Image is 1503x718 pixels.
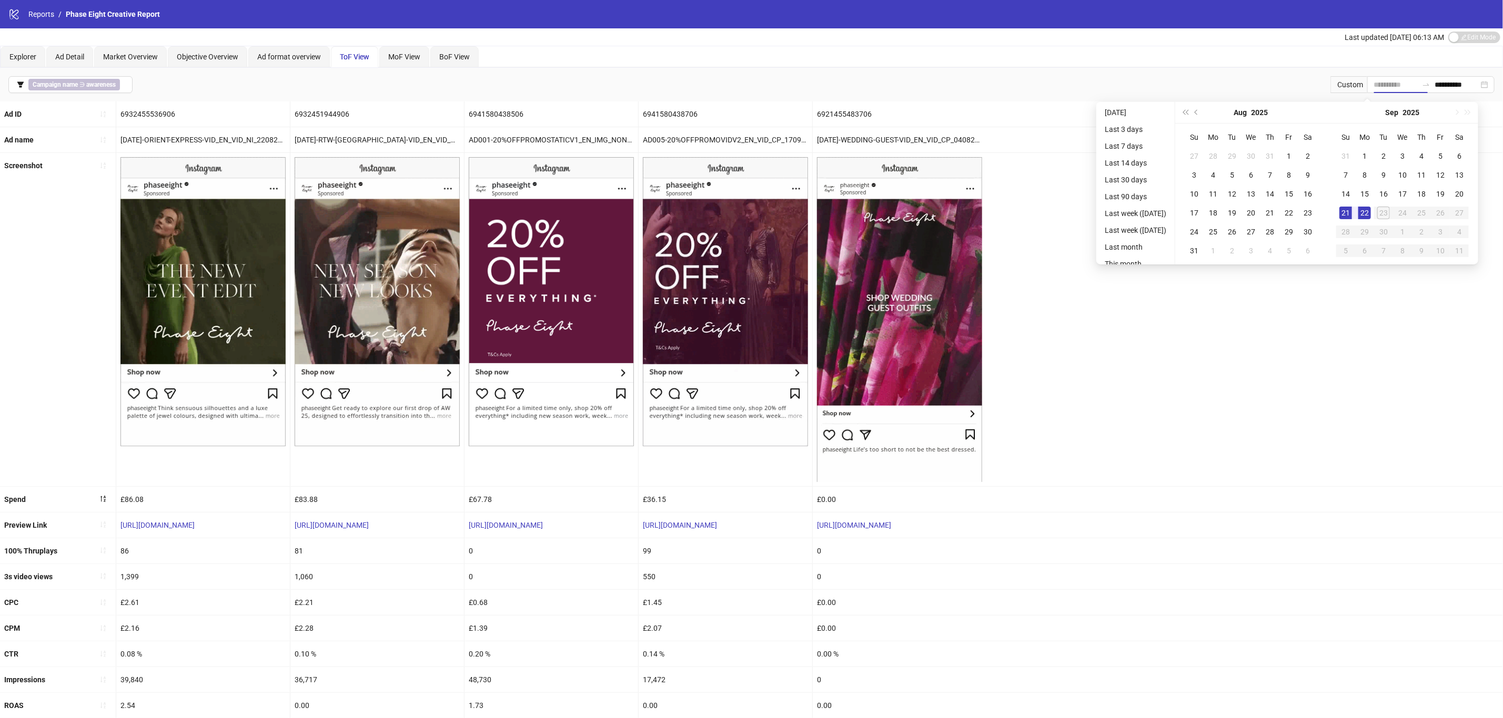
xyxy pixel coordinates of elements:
[1207,225,1219,238] div: 25
[1185,203,1204,222] td: 2025-08-17
[1339,188,1352,200] div: 14
[1377,207,1390,219] div: 23
[1339,169,1352,181] div: 7
[1396,225,1409,238] div: 1
[1101,157,1171,169] li: Last 14 days
[1245,169,1257,181] div: 6
[1101,207,1171,220] li: Last week ([DATE])
[1204,147,1223,166] td: 2025-07-28
[643,157,808,446] img: Screenshot 6941580438706
[4,675,45,684] b: Impressions
[1412,241,1431,260] td: 2025-10-09
[1374,184,1393,203] td: 2025-09-16
[1453,188,1466,200] div: 20
[1101,106,1171,119] li: [DATE]
[639,127,812,152] div: AD005-20%OFFPROMOVIDV2_EN_VID_CP_17092025_F_CC_SC24_USP1_PROMO
[1412,128,1431,147] th: Th
[1101,190,1171,203] li: Last 90 days
[1336,203,1355,222] td: 2025-09-21
[1260,128,1279,147] th: Th
[1396,150,1409,162] div: 3
[99,547,107,554] span: sort-ascending
[1450,147,1469,166] td: 2025-09-06
[99,495,107,502] span: sort-descending
[1377,244,1390,257] div: 7
[120,521,195,529] a: [URL][DOMAIN_NAME]
[290,127,464,152] div: [DATE]-RTW-[GEOGRAPHIC_DATA]-VID_EN_VID_NI_22082025_F_CC_SC1_USP11_RTW-[GEOGRAPHIC_DATA]
[103,53,158,61] span: Market Overview
[116,564,290,589] div: 1,399
[639,616,812,641] div: £2.07
[639,590,812,615] div: £1.45
[1403,102,1420,123] button: Choose a year
[1431,147,1450,166] td: 2025-09-05
[1355,241,1374,260] td: 2025-10-06
[99,676,107,683] span: sort-ascending
[1374,203,1393,222] td: 2025-09-23
[1412,184,1431,203] td: 2025-09-18
[388,53,420,61] span: MoF View
[1355,128,1374,147] th: Mo
[4,495,26,504] b: Spend
[817,157,982,481] img: Screenshot 6921455483706
[1242,203,1260,222] td: 2025-08-20
[4,598,18,607] b: CPC
[1260,241,1279,260] td: 2025-09-04
[1393,184,1412,203] td: 2025-09-17
[116,127,290,152] div: [DATE]-ORIENT-EXPRESS-VID_EN_VID_NI_22082025_F_CC_SC1_USP11_ORIENT-EXPRESS
[1264,169,1276,181] div: 7
[1223,203,1242,222] td: 2025-08-19
[33,81,78,88] b: Campaign name
[1242,128,1260,147] th: We
[1358,169,1371,181] div: 8
[465,538,638,563] div: 0
[28,79,120,90] span: ∋
[1245,150,1257,162] div: 30
[1412,203,1431,222] td: 2025-09-25
[1358,188,1371,200] div: 15
[639,667,812,692] div: 17,472
[1207,188,1219,200] div: 11
[1450,184,1469,203] td: 2025-09-20
[99,136,107,143] span: sort-ascending
[817,521,891,529] a: [URL][DOMAIN_NAME]
[1179,102,1191,123] button: Last year (Control + left)
[1223,147,1242,166] td: 2025-07-29
[813,538,986,563] div: 0
[1226,150,1238,162] div: 29
[1207,207,1219,219] div: 18
[1188,244,1201,257] div: 31
[1453,150,1466,162] div: 6
[639,641,812,666] div: 0.14 %
[1336,241,1355,260] td: 2025-10-05
[1434,225,1447,238] div: 3
[1283,207,1295,219] div: 22
[813,616,986,641] div: £0.00
[99,572,107,580] span: sort-ascending
[813,667,986,692] div: 0
[1283,169,1295,181] div: 8
[465,641,638,666] div: 0.20 %
[290,667,464,692] div: 36,717
[1339,225,1352,238] div: 28
[465,667,638,692] div: 48,730
[1101,173,1171,186] li: Last 30 days
[1264,207,1276,219] div: 21
[1450,128,1469,147] th: Sa
[1393,222,1412,241] td: 2025-10-01
[1279,128,1298,147] th: Fr
[813,487,986,512] div: £0.00
[1264,150,1276,162] div: 31
[1101,140,1171,152] li: Last 7 days
[1412,166,1431,184] td: 2025-09-11
[1396,188,1409,200] div: 17
[1453,225,1466,238] div: 4
[1336,222,1355,241] td: 2025-09-28
[295,521,369,529] a: [URL][DOMAIN_NAME]
[813,641,986,666] div: 0.00 %
[99,650,107,658] span: sort-ascending
[1358,225,1371,238] div: 29
[58,8,62,20] li: /
[1283,244,1295,257] div: 5
[1339,244,1352,257] div: 5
